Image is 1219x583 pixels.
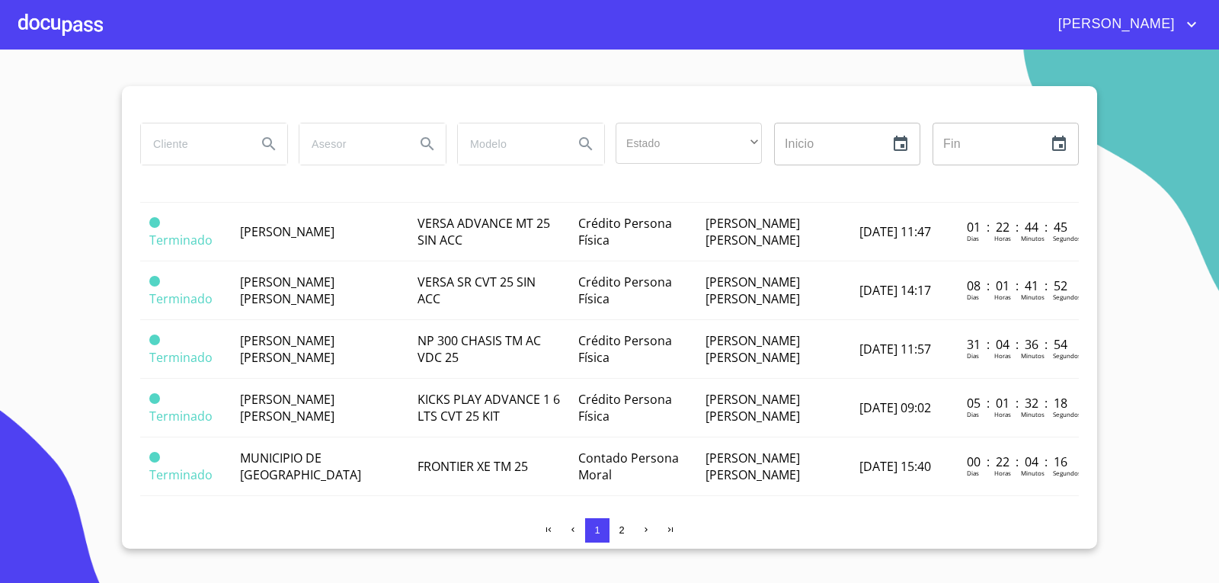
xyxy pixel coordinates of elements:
span: Crédito Persona Física [578,391,672,424]
p: Dias [967,351,979,360]
span: [DATE] 15:40 [859,458,931,475]
p: Minutos [1021,410,1045,418]
span: [PERSON_NAME] [PERSON_NAME] [705,215,800,248]
span: [PERSON_NAME] [PERSON_NAME] [240,274,334,307]
p: 00 : 22 : 04 : 16 [967,453,1070,470]
span: FRONTIER XE TM 25 [418,458,528,475]
p: Dias [967,293,979,301]
span: KICKS PLAY ADVANCE 1 6 LTS CVT 25 KIT [418,391,560,424]
p: 31 : 04 : 36 : 54 [967,336,1070,353]
input: search [299,123,403,165]
div: ​ [616,123,762,164]
span: [PERSON_NAME] [PERSON_NAME] [705,274,800,307]
span: Crédito Persona Física [578,274,672,307]
span: [PERSON_NAME] [PERSON_NAME] [240,391,334,424]
span: [DATE] 11:47 [859,223,931,240]
p: Minutos [1021,234,1045,242]
button: Search [409,126,446,162]
span: [DATE] 14:17 [859,282,931,299]
p: Segundos [1053,469,1081,477]
p: Horas [994,410,1011,418]
span: [PERSON_NAME] [PERSON_NAME] [705,391,800,424]
input: search [141,123,245,165]
span: Terminado [149,349,213,366]
p: Dias [967,234,979,242]
input: search [458,123,562,165]
span: Contado Persona Moral [578,450,679,483]
p: Horas [994,351,1011,360]
span: MUNICIPIO DE [GEOGRAPHIC_DATA] [240,450,361,483]
p: Segundos [1053,234,1081,242]
span: [PERSON_NAME] [240,223,334,240]
button: account of current user [1047,12,1201,37]
p: Minutos [1021,469,1045,477]
span: Terminado [149,408,213,424]
span: 2 [619,524,624,536]
span: Terminado [149,452,160,463]
p: Minutos [1021,351,1045,360]
span: [PERSON_NAME] [PERSON_NAME] [240,332,334,366]
span: Terminado [149,276,160,287]
span: Terminado [149,217,160,228]
p: Segundos [1053,410,1081,418]
p: Dias [967,410,979,418]
span: Terminado [149,290,213,307]
p: 08 : 01 : 41 : 52 [967,277,1070,294]
span: Crédito Persona Física [578,332,672,366]
span: Terminado [149,232,213,248]
p: Horas [994,234,1011,242]
p: Minutos [1021,293,1045,301]
p: Horas [994,293,1011,301]
p: 05 : 01 : 32 : 18 [967,395,1070,412]
button: 1 [585,518,609,543]
p: Horas [994,469,1011,477]
span: Terminado [149,335,160,345]
button: Search [251,126,287,162]
span: [PERSON_NAME] [PERSON_NAME] [705,332,800,366]
span: [PERSON_NAME] [1047,12,1182,37]
button: 2 [609,518,634,543]
span: [DATE] 11:57 [859,341,931,357]
p: 01 : 22 : 44 : 45 [967,219,1070,235]
span: VERSA ADVANCE MT 25 SIN ACC [418,215,550,248]
p: Segundos [1053,293,1081,301]
span: [DATE] 09:02 [859,399,931,416]
span: NP 300 CHASIS TM AC VDC 25 [418,332,541,366]
p: Segundos [1053,351,1081,360]
p: Dias [967,469,979,477]
span: VERSA SR CVT 25 SIN ACC [418,274,536,307]
span: Terminado [149,466,213,483]
span: Crédito Persona Física [578,215,672,248]
button: Search [568,126,604,162]
span: 1 [594,524,600,536]
span: Terminado [149,393,160,404]
span: [PERSON_NAME] [PERSON_NAME] [705,450,800,483]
